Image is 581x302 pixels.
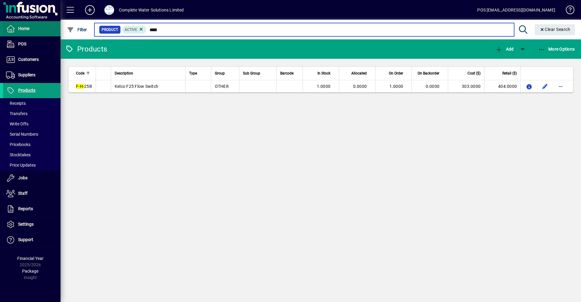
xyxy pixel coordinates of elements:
[76,70,92,77] div: Code
[561,1,573,21] a: Knowledge Base
[18,191,28,196] span: Staff
[317,84,331,89] span: 1.0000
[3,171,61,186] a: Jobs
[540,81,550,91] button: Edit
[535,24,575,35] button: Clear
[3,37,61,52] a: POS
[6,163,36,168] span: Price Updates
[3,68,61,83] a: Suppliers
[115,70,182,77] div: Description
[189,70,197,77] span: Type
[343,70,372,77] div: Allocated
[379,70,409,77] div: On Order
[468,70,481,77] span: Cost ($)
[389,84,403,89] span: 1.0000
[3,186,61,201] a: Staff
[18,26,29,31] span: Home
[65,24,89,35] button: Filter
[119,5,184,15] div: Complete Water Solutions Limited
[243,70,260,77] span: Sub Group
[6,142,31,147] span: Pricebooks
[3,160,61,170] a: Price Updates
[307,70,336,77] div: In Stock
[3,129,61,139] a: Serial Numbers
[537,44,576,55] button: More Options
[215,70,225,77] span: Group
[494,44,515,55] button: Add
[280,70,294,77] span: Barcode
[243,70,273,77] div: Sub Group
[100,5,119,15] button: Profile
[3,232,61,247] a: Support
[495,47,514,51] span: Add
[18,206,33,211] span: Reports
[3,21,61,36] a: Home
[415,70,445,77] div: On Backorder
[538,47,575,51] span: More Options
[115,84,158,89] span: Kelco F25 Flow Switch
[18,88,35,93] span: Products
[353,84,367,89] span: 0.0000
[18,237,33,242] span: Support
[3,201,61,217] a: Reports
[102,27,118,33] span: Product
[215,84,229,89] span: OTHER
[3,119,61,129] a: Write Offs
[3,150,61,160] a: Stocktakes
[3,139,61,150] a: Pricebooks
[65,44,107,54] div: Products
[67,27,87,32] span: Filter
[125,28,137,32] span: Active
[389,70,403,77] span: On Order
[351,70,367,77] span: Allocated
[17,256,44,261] span: Financial Year
[3,217,61,232] a: Settings
[18,57,39,62] span: Customers
[280,70,299,77] div: Barcode
[76,70,84,77] span: Code
[418,70,439,77] span: On Backorder
[484,80,520,92] td: 404.0000
[3,52,61,67] a: Customers
[80,5,100,15] button: Add
[317,70,330,77] span: In Stock
[6,152,31,157] span: Stocktakes
[18,175,28,180] span: Jobs
[22,269,38,274] span: Package
[189,70,207,77] div: Type
[448,80,484,92] td: 303.0000
[477,5,555,15] div: POS [EMAIL_ADDRESS][DOMAIN_NAME]
[18,222,34,227] span: Settings
[502,70,517,77] span: Retail ($)
[6,121,28,126] span: Write Offs
[18,41,26,46] span: POS
[76,84,92,89] span: 25B
[76,84,84,89] em: F-H-
[122,26,146,34] mat-chip: Activation Status: Active
[6,111,28,116] span: Transfers
[6,132,38,137] span: Serial Numbers
[3,98,61,108] a: Receipts
[3,108,61,119] a: Transfers
[6,101,26,106] span: Receipts
[215,70,235,77] div: Group
[18,72,35,77] span: Suppliers
[540,27,570,32] span: Clear Search
[115,70,133,77] span: Description
[426,84,440,89] span: 0.0000
[556,81,566,91] button: More options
